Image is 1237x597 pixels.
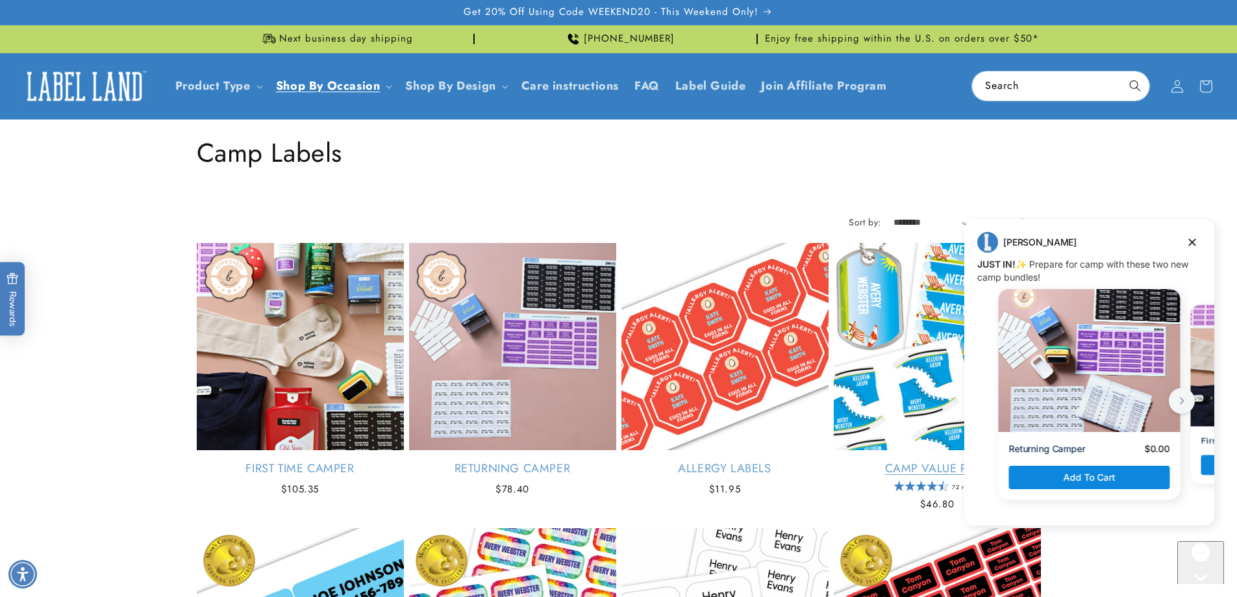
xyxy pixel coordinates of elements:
button: next button [214,171,240,197]
a: First Time Camper [197,461,404,476]
span: 16 products [991,216,1041,229]
span: Shop By Occasion [276,79,381,94]
span: Next business day shipping [279,32,413,45]
p: First Time Camper [247,218,325,229]
summary: Product Type [168,71,268,101]
a: Returning Camper [409,461,616,476]
summary: Shop By Design [397,71,513,101]
a: FAQ [627,71,668,101]
div: Announcement [480,25,758,53]
a: Care instructions [514,71,627,101]
a: Label Guide [668,71,754,101]
summary: Shop By Occasion [268,71,398,101]
span: Join Affiliate Program [761,79,886,94]
iframe: Gorgias live chat messenger [1177,541,1224,584]
img: Label Land [19,66,149,107]
div: Announcement [763,25,1041,53]
a: Label Land [15,61,155,111]
span: Care instructions [521,79,619,94]
button: Search [1121,71,1149,100]
iframe: Gorgias live chat campaigns [955,217,1224,545]
span: Enjoy free shipping within the U.S. on orders over $50* [765,32,1039,45]
span: Label Guide [675,79,746,94]
label: Sort by: [849,216,881,229]
h1: Camp Labels [197,136,1041,170]
a: Camp Value Pack [834,461,1041,476]
div: Accessibility Menu [8,560,37,589]
a: Join Affiliate Program [753,71,894,101]
div: Announcement [197,25,475,53]
span: [PHONE_NUMBER] [584,32,675,45]
a: Shop By Design [405,77,495,94]
a: Allergy Labels [621,461,829,476]
span: Get 20% Off Using Code WEEKEND20 - This Weekend Only! [464,6,758,19]
span: FAQ [634,79,660,94]
span: Rewards [6,272,19,326]
a: Product Type [175,77,251,94]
